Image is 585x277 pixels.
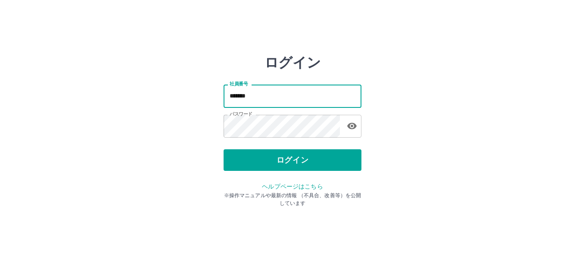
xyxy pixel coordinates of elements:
[224,192,361,207] p: ※操作マニュアルや最新の情報 （不具合、改善等）を公開しています
[262,183,323,190] a: ヘルプページはこちら
[230,81,248,87] label: 社員番号
[264,54,321,71] h2: ログイン
[230,111,252,117] label: パスワード
[224,149,361,171] button: ログイン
